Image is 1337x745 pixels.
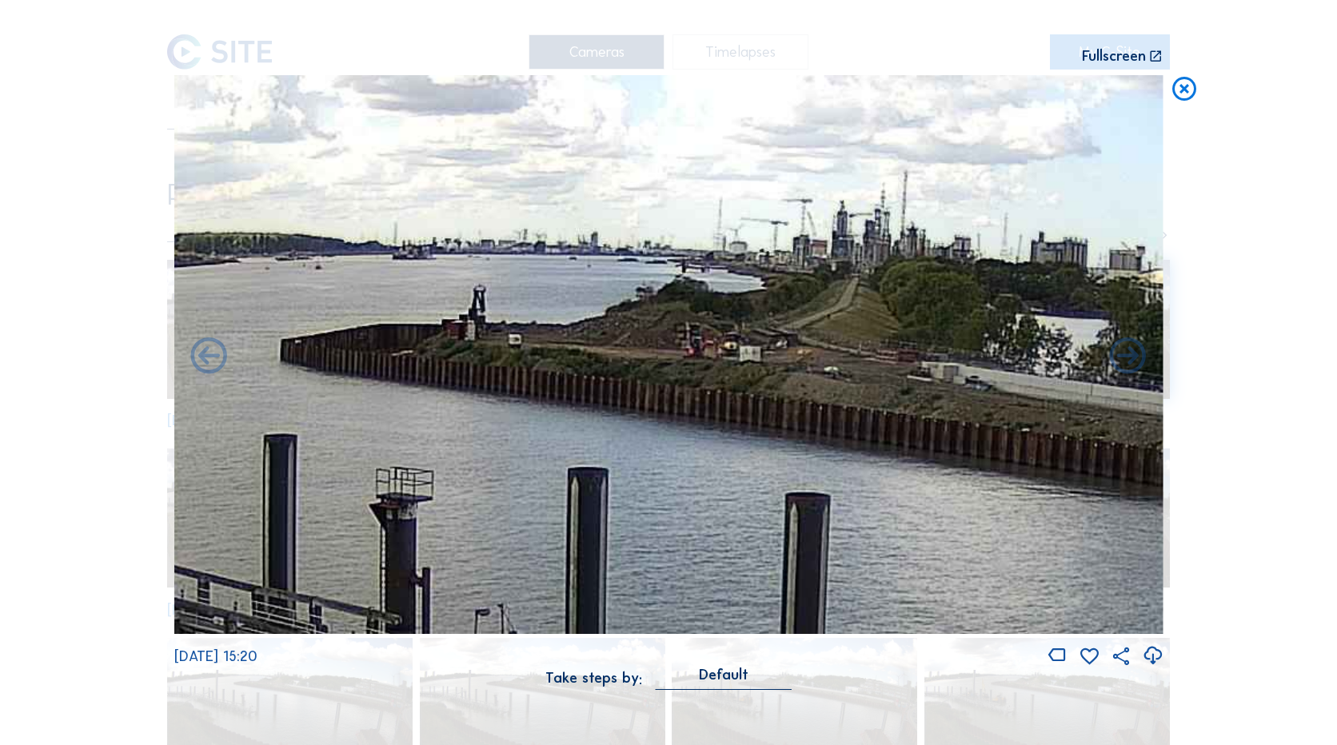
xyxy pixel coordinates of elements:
[187,336,231,380] i: Forward
[174,647,257,665] span: [DATE] 15:20
[699,667,748,682] div: Default
[1106,336,1150,380] i: Back
[174,75,1163,634] img: Image
[1082,49,1146,64] div: Fullscreen
[656,667,792,689] div: Default
[545,671,642,685] div: Take steps by:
